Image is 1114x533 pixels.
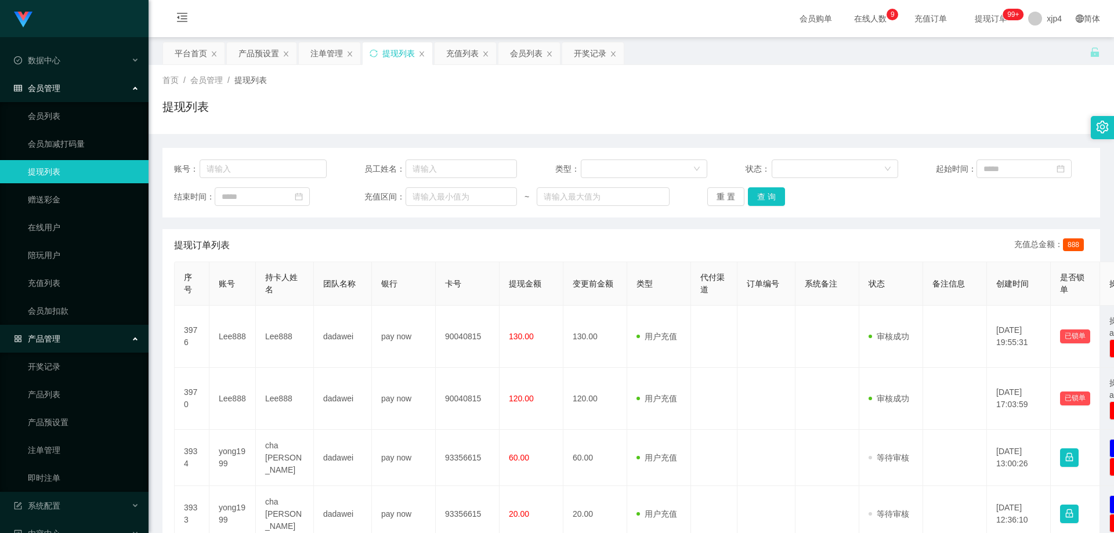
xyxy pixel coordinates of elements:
[1060,505,1079,523] button: 图标: lock
[1057,165,1065,173] i: 图标: calendar
[884,165,891,173] i: 图标: down
[238,42,279,64] div: 产品预设置
[28,466,139,490] a: 即时注单
[987,430,1051,486] td: [DATE] 13:00:26
[563,430,627,486] td: 60.00
[636,279,653,288] span: 类型
[510,42,542,64] div: 会员列表
[28,244,139,267] a: 陪玩用户
[175,42,207,64] div: 平台首页
[28,299,139,322] a: 会员加扣款
[555,163,581,175] span: 类型：
[28,383,139,406] a: 产品列表
[14,502,22,510] i: 图标: form
[256,306,314,368] td: Lee888
[14,84,60,93] span: 会员管理
[314,430,372,486] td: dadawei
[234,75,267,85] span: 提现列表
[987,368,1051,430] td: [DATE] 17:03:59
[28,271,139,295] a: 充值列表
[1060,329,1090,343] button: 已锁单
[162,1,202,38] i: 图标: menu-fold
[996,279,1029,288] span: 创建时间
[1060,391,1090,405] button: 已锁单
[887,9,898,20] sup: 9
[848,14,892,23] span: 在线人数
[891,9,895,20] p: 9
[418,50,425,57] i: 图标: close
[174,163,200,175] span: 账号：
[446,42,479,64] div: 充值列表
[295,193,303,201] i: 图标: calendar
[364,163,405,175] span: 员工姓名：
[1060,273,1084,294] span: 是否锁单
[174,238,230,252] span: 提现订单列表
[14,501,60,510] span: 系统配置
[436,306,500,368] td: 90040815
[200,159,327,178] input: 请输入
[190,75,223,85] span: 会员管理
[436,430,500,486] td: 93356615
[323,279,356,288] span: 团队名称
[969,14,1013,23] span: 提现订单
[314,368,372,430] td: dadawei
[747,279,779,288] span: 订单编号
[184,273,192,294] span: 序号
[14,56,60,65] span: 数据中心
[573,279,613,288] span: 变更前金额
[227,75,230,85] span: /
[1063,238,1084,251] span: 888
[574,42,606,64] div: 开奖记录
[406,187,517,206] input: 请输入最小值为
[1096,121,1109,133] i: 图标: setting
[746,163,772,175] span: 状态：
[546,50,553,57] i: 图标: close
[364,191,405,203] span: 充值区间：
[381,279,397,288] span: 银行
[707,187,744,206] button: 重 置
[314,306,372,368] td: dadawei
[209,368,256,430] td: Lee888
[636,453,677,462] span: 用户充值
[175,430,209,486] td: 3934
[932,279,965,288] span: 备注信息
[28,132,139,155] a: 会员加减打码量
[936,163,976,175] span: 起始时间：
[1076,14,1084,23] i: 图标: global
[537,187,669,206] input: 请输入最大值为
[209,430,256,486] td: yong1999
[436,368,500,430] td: 90040815
[372,306,436,368] td: pay now
[636,509,677,519] span: 用户充值
[636,394,677,403] span: 用户充值
[1060,448,1079,467] button: 图标: lock
[509,394,534,403] span: 120.00
[563,368,627,430] td: 120.00
[406,159,517,178] input: 请输入
[509,279,541,288] span: 提现金额
[372,368,436,430] td: pay now
[219,279,235,288] span: 账号
[28,411,139,434] a: 产品预设置
[869,394,909,403] span: 审核成功
[1003,9,1023,20] sup: 251
[28,438,139,462] a: 注单管理
[174,191,215,203] span: 结束时间：
[14,335,22,343] i: 图标: appstore-o
[509,332,534,341] span: 130.00
[346,50,353,57] i: 图标: close
[869,332,909,341] span: 审核成功
[14,12,32,28] img: logo.9652507e.png
[482,50,489,57] i: 图标: close
[256,368,314,430] td: Lee888
[370,49,378,57] i: 图标: sync
[372,430,436,486] td: pay now
[175,368,209,430] td: 3970
[636,332,677,341] span: 用户充值
[869,509,909,519] span: 等待审核
[28,216,139,239] a: 在线用户
[14,84,22,92] i: 图标: table
[265,273,298,294] span: 持卡人姓名
[310,42,343,64] div: 注单管理
[610,50,617,57] i: 图标: close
